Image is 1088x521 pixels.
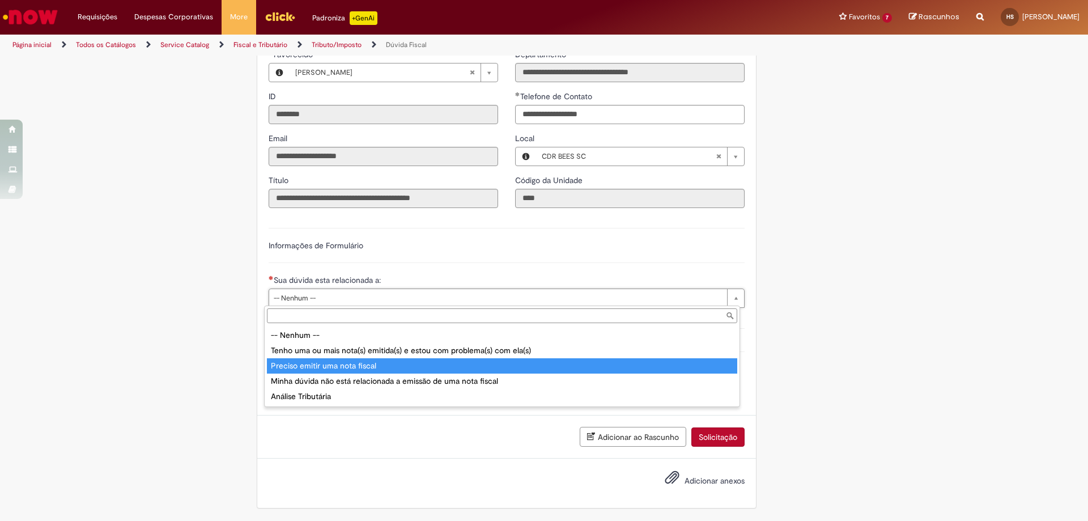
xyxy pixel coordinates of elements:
div: Minha dúvida não está relacionada a emissão de uma nota fiscal [267,374,737,389]
div: Tenho uma ou mais nota(s) emitida(s) e estou com problema(s) com ela(s) [267,343,737,358]
ul: Sua dúvida esta relacionada a: [265,325,739,406]
div: -- Nenhum -- [267,328,737,343]
div: Análise Tributária [267,389,737,404]
div: Preciso emitir uma nota fiscal [267,358,737,374]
